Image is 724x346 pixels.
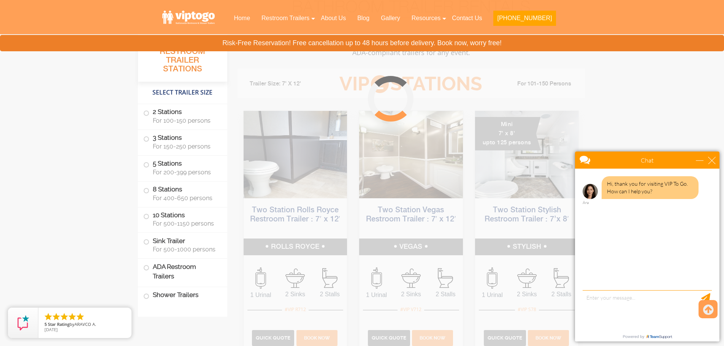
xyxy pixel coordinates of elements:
img: A mini restroom trailer with two separate stations and separate doors for males and females [475,111,579,198]
span: 1 Urinal [475,291,510,300]
span: Quick Quote [372,335,406,341]
a: Quick Quote [368,334,411,341]
img: Review Rating [16,315,31,330]
span: Book Now [535,335,561,341]
a: Blog [352,10,375,27]
label: Shower Trailers [143,287,222,303]
label: 3 Stations [143,130,222,153]
label: 8 Stations [143,182,222,205]
img: an icon of sink [285,269,305,288]
span: [DATE] [44,327,58,332]
a: Two Station Rolls Royce Restroom Trailer : 7′ x 12′ [250,206,340,223]
h5: STYLISH [475,239,579,255]
span: Quick Quote [488,335,522,341]
h5: VEGAS [359,239,463,255]
span: 2 Sinks [510,290,544,299]
img: an icon of urinal [487,267,497,289]
label: Sink Trailer [143,233,222,256]
span: 2 Stalls [312,290,347,299]
h5: ROLLS ROYCE [244,239,347,255]
label: ADA Restroom Trailers [143,259,222,284]
span: 1 Urinal [359,291,394,300]
li: Trailer Size: 7' X 12' [243,73,328,95]
a: Two Station Vegas Restroom Trailer : 7′ x 12′ [366,206,456,223]
a: Quick Quote [252,334,295,341]
span: For 500-1150 persons [153,220,218,227]
a: Gallery [375,10,406,27]
span: For 100-150 persons [153,117,218,124]
span: ARAVCO A. [74,321,96,327]
div: #VIP V712 [398,305,424,314]
span: 2 Sinks [394,290,428,299]
a: Book Now [527,334,570,341]
img: Side view of two station restroom trailer with separate doors for males and females [359,111,463,198]
div: #VIP S78 [515,305,539,314]
div: Mini 7' x 8' upto 125 persons [475,117,541,150]
li:  [44,312,53,321]
label: 5 Stations [143,156,222,179]
a: Home [228,10,256,27]
span: 1 Urinal [244,291,278,300]
span: For 500-1000 persons [153,246,218,253]
span: 2 Stalls [544,290,579,299]
span: Quick Quote [256,335,290,341]
li:  [60,312,69,321]
img: an icon of urinal [255,267,266,289]
a: Book Now [295,334,338,341]
img: an icon of urinal [371,267,382,289]
li:  [76,312,85,321]
h3: All Portable Restroom Trailer Stations [138,36,227,82]
a: Quick Quote [484,334,527,341]
span: 2 Sinks [278,290,312,299]
span: 5 [44,321,47,327]
div: #VIP R712 [282,305,309,314]
a: Resources [406,10,446,27]
span: Star Rating [48,321,70,327]
li:  [52,312,61,321]
span: Book Now [304,335,330,341]
img: an icon of stall [322,268,337,288]
img: an icon of stall [554,268,569,288]
label: 2 Stations [143,104,222,128]
button: [PHONE_NUMBER] [493,11,556,26]
span: 2 Stalls [428,290,463,299]
a: Restroom Trailers [256,10,315,27]
span: For 400-650 persons [153,194,218,202]
span: Book Now [420,335,445,341]
a: About Us [315,10,352,27]
span: For 150-250 persons [153,143,218,150]
span: For 200-399 persons [153,169,218,176]
a: [PHONE_NUMBER] [488,10,561,30]
span: 2 [371,75,389,93]
a: Contact Us [446,10,488,27]
img: an icon of sink [401,269,421,288]
li: For 101-150 Persons [494,79,580,88]
li:  [68,312,77,321]
img: an icon of sink [517,269,537,288]
img: Side view of two station restroom trailer with separate doors for males and females [244,111,347,198]
h4: Select Trailer Size [138,85,227,100]
a: Book Now [411,334,454,341]
span: by [44,322,125,327]
iframe: Live Chat Box [570,147,724,346]
img: an icon of stall [438,268,453,288]
a: Two Station Stylish Restroom Trailer : 7’x 8′ [485,206,569,223]
h3: VIP Stations [328,74,494,95]
label: 10 Stations [143,207,222,231]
